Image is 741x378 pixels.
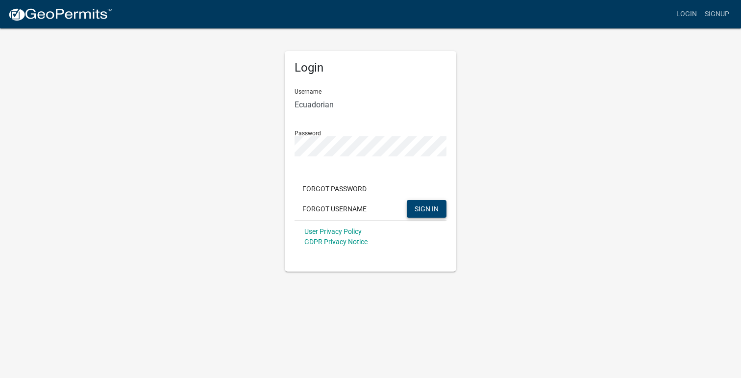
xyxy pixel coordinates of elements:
h5: Login [295,61,446,75]
span: SIGN IN [415,204,439,212]
a: User Privacy Policy [304,227,362,235]
a: GDPR Privacy Notice [304,238,368,246]
button: SIGN IN [407,200,446,218]
a: Login [672,5,701,24]
button: Forgot Password [295,180,374,198]
button: Forgot Username [295,200,374,218]
a: Signup [701,5,733,24]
